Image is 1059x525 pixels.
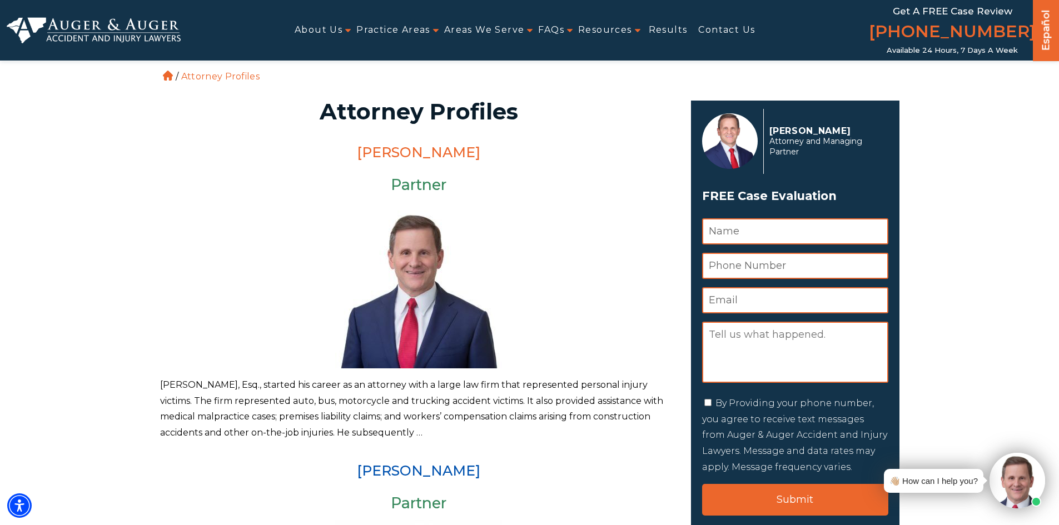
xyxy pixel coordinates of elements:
input: Name [702,218,888,244]
input: Submit [702,484,888,516]
input: Email [702,287,888,313]
a: [PERSON_NAME] [357,462,480,479]
h3: Partner [160,177,678,193]
p: [PERSON_NAME] [769,126,882,136]
a: [PHONE_NUMBER] [869,19,1036,46]
p: [PERSON_NAME], Esq., started his career as an attorney with a large law firm that represented per... [160,377,678,441]
img: Herbert Auger [702,113,758,169]
img: Auger & Auger Accident and Injury Lawyers Logo [7,17,181,44]
div: 👋🏼 How can I help you? [889,473,978,488]
a: Contact Us [698,18,755,43]
a: FAQs [538,18,564,43]
li: Attorney Profiles [178,71,262,82]
h1: Attorney Profiles [167,101,671,123]
span: Get a FREE Case Review [893,6,1012,17]
a: Results [649,18,688,43]
input: Phone Number [702,253,888,279]
label: By Providing your phone number, you agree to receive text messages from Auger & Auger Accident an... [702,398,887,472]
h3: Partner [160,495,678,512]
a: [PERSON_NAME] [357,144,480,161]
img: Herbert Auger [335,202,502,368]
a: Resources [578,18,632,43]
span: Attorney and Managing Partner [769,136,882,157]
a: Practice Areas [356,18,430,43]
a: Home [163,71,173,81]
div: Accessibility Menu [7,493,32,518]
img: Intaker widget Avatar [990,453,1045,508]
span: Available 24 Hours, 7 Days a Week [887,46,1018,55]
a: Areas We Serve [444,18,525,43]
a: About Us [295,18,342,43]
span: FREE Case Evaluation [702,186,888,207]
